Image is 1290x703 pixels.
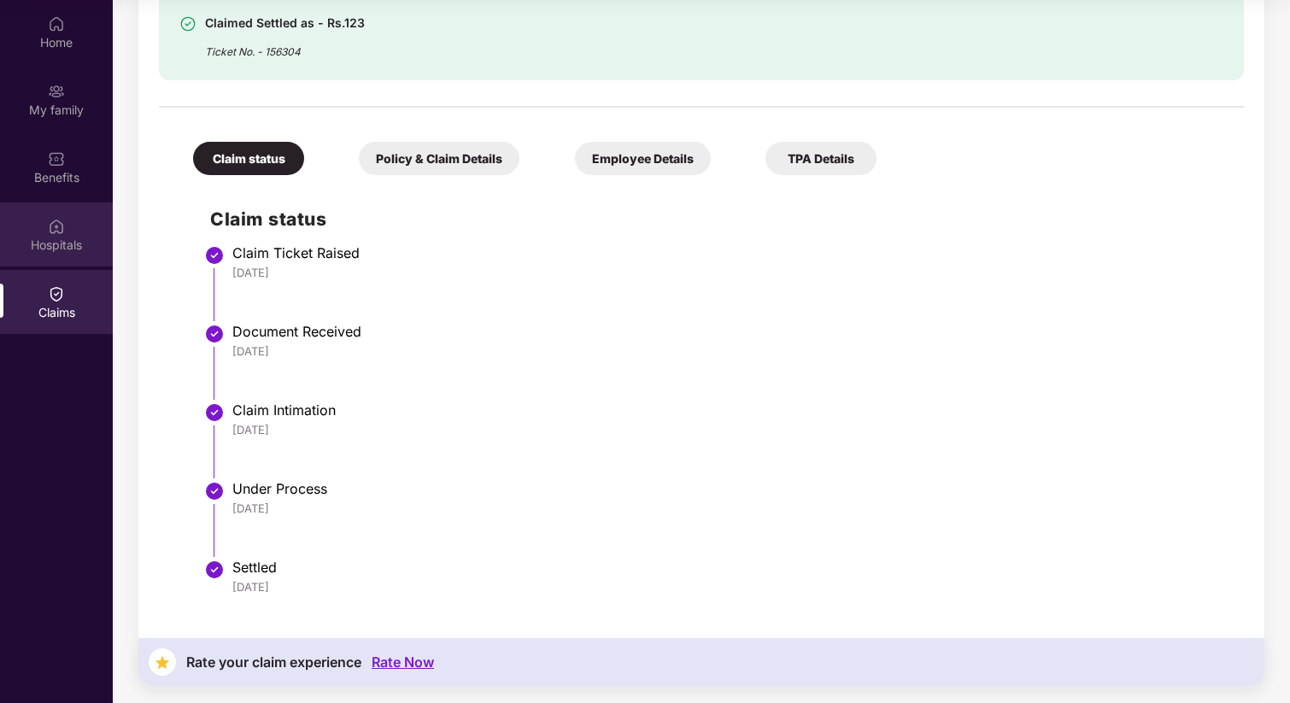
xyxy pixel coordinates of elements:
[186,654,361,671] div: Rate your claim experience
[193,142,304,175] div: Claim status
[48,83,65,100] img: svg+xml;base64,PHN2ZyB3aWR0aD0iMjAiIGhlaWdodD0iMjAiIHZpZXdCb3g9IjAgMCAyMCAyMCIgZmlsbD0ibm9uZSIgeG...
[232,480,1227,497] div: Under Process
[232,343,1227,359] div: [DATE]
[359,142,519,175] div: Policy & Claim Details
[232,559,1227,576] div: Settled
[179,15,196,32] img: svg+xml;base64,PHN2ZyBpZD0iU3VjY2Vzcy0zMngzMiIgeG1sbnM9Imh0dHA6Ly93d3cudzMub3JnLzIwMDAvc3ZnIiB3aW...
[232,323,1227,340] div: Document Received
[205,13,365,33] div: Claimed Settled as - Rs.123
[232,244,1227,261] div: Claim Ticket Raised
[210,205,1227,233] h2: Claim status
[232,579,1227,595] div: [DATE]
[48,150,65,167] img: svg+xml;base64,PHN2ZyBpZD0iQmVuZWZpdHMiIHhtbG5zPSJodHRwOi8vd3d3LnczLm9yZy8yMDAwL3N2ZyIgd2lkdGg9Ij...
[372,654,434,671] div: Rate Now
[204,481,225,501] img: svg+xml;base64,PHN2ZyBpZD0iU3RlcC1Eb25lLTMyeDMyIiB4bWxucz0iaHR0cDovL3d3dy53My5vcmcvMjAwMC9zdmciIH...
[204,402,225,423] img: svg+xml;base64,PHN2ZyBpZD0iU3RlcC1Eb25lLTMyeDMyIiB4bWxucz0iaHR0cDovL3d3dy53My5vcmcvMjAwMC9zdmciIH...
[48,218,65,235] img: svg+xml;base64,PHN2ZyBpZD0iSG9zcGl0YWxzIiB4bWxucz0iaHR0cDovL3d3dy53My5vcmcvMjAwMC9zdmciIHdpZHRoPS...
[232,501,1227,516] div: [DATE]
[232,401,1227,419] div: Claim Intimation
[48,15,65,32] img: svg+xml;base64,PHN2ZyBpZD0iSG9tZSIgeG1sbnM9Imh0dHA6Ly93d3cudzMub3JnLzIwMDAvc3ZnIiB3aWR0aD0iMjAiIG...
[575,142,711,175] div: Employee Details
[232,265,1227,280] div: [DATE]
[204,324,225,344] img: svg+xml;base64,PHN2ZyBpZD0iU3RlcC1Eb25lLTMyeDMyIiB4bWxucz0iaHR0cDovL3d3dy53My5vcmcvMjAwMC9zdmciIH...
[149,648,176,676] img: svg+xml;base64,PHN2ZyB4bWxucz0iaHR0cDovL3d3dy53My5vcmcvMjAwMC9zdmciIHdpZHRoPSIzNyIgaGVpZ2h0PSIzNy...
[48,285,65,302] img: svg+xml;base64,PHN2ZyBpZD0iQ2xhaW0iIHhtbG5zPSJodHRwOi8vd3d3LnczLm9yZy8yMDAwL3N2ZyIgd2lkdGg9IjIwIi...
[232,422,1227,437] div: [DATE]
[205,33,365,60] div: Ticket No. - 156304
[204,245,225,266] img: svg+xml;base64,PHN2ZyBpZD0iU3RlcC1Eb25lLTMyeDMyIiB4bWxucz0iaHR0cDovL3d3dy53My5vcmcvMjAwMC9zdmciIH...
[204,559,225,580] img: svg+xml;base64,PHN2ZyBpZD0iU3RlcC1Eb25lLTMyeDMyIiB4bWxucz0iaHR0cDovL3d3dy53My5vcmcvMjAwMC9zdmciIH...
[765,142,877,175] div: TPA Details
